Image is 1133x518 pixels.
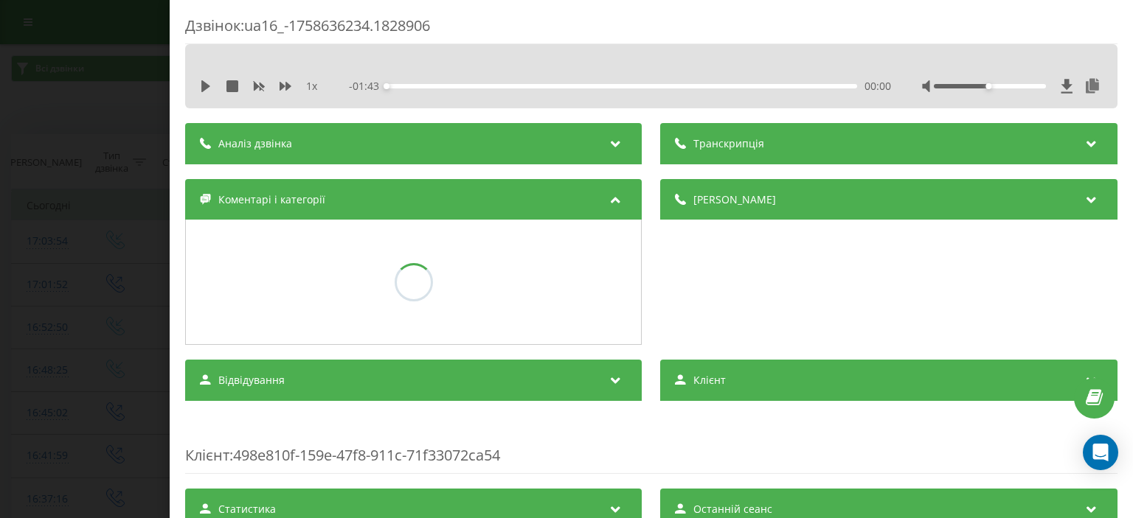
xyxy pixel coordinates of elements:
span: Коментарі і категорії [218,192,325,207]
span: Статистика [218,502,276,517]
span: Останній сеанс [694,502,773,517]
span: 1 x [306,79,317,94]
div: Open Intercom Messenger [1083,435,1118,470]
span: Відвідування [218,373,285,388]
span: 00:00 [865,79,891,94]
div: : 498e810f-159e-47f8-911c-71f33072ca54 [185,416,1118,474]
div: Дзвінок : ua16_-1758636234.1828906 [185,15,1118,44]
div: Accessibility label [986,83,992,89]
span: Клієнт [185,445,229,465]
span: Транскрипція [694,136,765,151]
span: - 01:43 [350,79,387,94]
span: Аналіз дзвінка [218,136,292,151]
span: [PERSON_NAME] [694,192,777,207]
span: Клієнт [694,373,727,388]
div: Accessibility label [384,83,390,89]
